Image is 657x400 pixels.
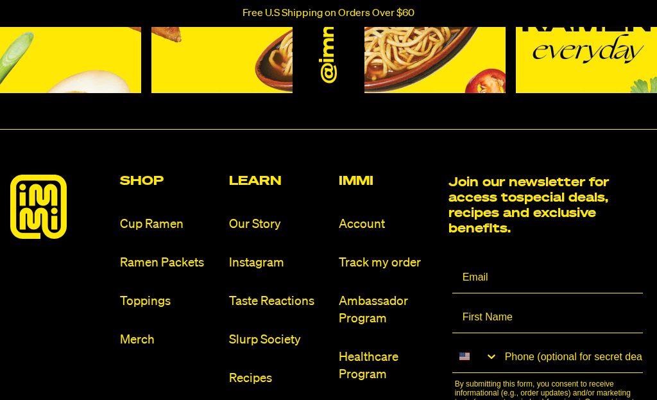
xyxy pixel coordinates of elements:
a: Cup Ramen [120,216,219,233]
a: Ramen Packets [120,254,219,272]
a: Account [339,216,438,233]
a: Recipes [229,370,328,387]
a: Merch [120,331,219,349]
input: First Name [452,301,643,333]
img: immieats [10,175,67,239]
a: Ambassador Program [339,293,438,327]
img: United States [459,351,470,361]
a: Taste Reactions [229,293,328,310]
a: Instagram [229,254,328,272]
h2: Immi [339,175,438,187]
h2: Learn [229,175,328,187]
h2: Join our newsletter for access to special deals, recipes and exclusive benefits. [448,175,647,236]
input: Email [452,261,643,293]
a: Toppings [120,293,219,310]
a: Slurp Society [229,331,328,349]
input: Phone (optional for secret deals) [499,341,643,372]
a: Healthcare Program [339,349,438,383]
h2: Shop [120,175,219,187]
a: Track my order [339,254,438,272]
button: Search Countries [452,341,499,372]
a: Our Story [229,216,328,233]
p: Free U.S Shipping on Orders Over $60 [243,8,414,19]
